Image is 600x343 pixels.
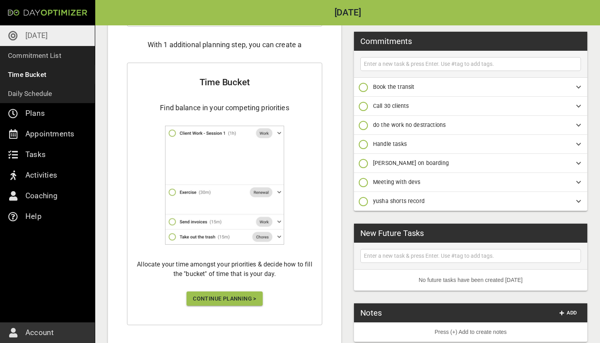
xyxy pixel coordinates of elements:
[25,29,48,42] p: [DATE]
[354,154,587,173] div: [PERSON_NAME] on boarding
[127,39,322,50] h4: With 1 additional planning step, you can create a
[373,84,414,90] span: Book the transit
[8,50,62,61] p: Commitment List
[373,160,449,166] span: [PERSON_NAME] on boarding
[8,88,52,99] p: Daily Schedule
[373,141,407,147] span: Handle tasks
[360,35,412,47] h3: Commitments
[373,179,421,185] span: Meeting with devs
[360,227,424,239] h3: New Future Tasks
[354,116,587,135] div: do the work no destractions
[8,69,46,80] p: Time Bucket
[134,102,315,113] h4: Find balance in your competing priorities
[362,59,579,69] input: Enter a new task & press Enter. Use #tag to add tags.
[187,291,263,306] button: Continue Planning >
[354,192,587,211] div: yusha shorts record
[373,103,409,109] span: Call 30 clients
[134,260,315,279] h6: Allocate your time amongst your priorities & decide how to fill the "bucket" of time that is your...
[354,270,587,291] li: No future tasks have been created [DATE]
[354,78,587,97] div: Book the transit
[354,97,587,116] div: Call 30 clients
[25,210,42,223] p: Help
[360,307,382,319] h3: Notes
[559,309,578,318] span: Add
[556,307,581,319] button: Add
[25,107,45,120] p: Plans
[373,122,446,128] span: do the work no destractions
[360,328,581,336] p: Press (+) Add to create notes
[193,294,256,304] span: Continue Planning >
[8,10,87,16] img: Day Optimizer
[373,198,425,204] span: yusha shorts record
[362,251,579,261] input: Enter a new task & press Enter. Use #tag to add tags.
[354,135,587,154] div: Handle tasks
[134,76,315,89] h2: Time Bucket
[25,190,58,202] p: Coaching
[25,326,54,339] p: Account
[25,128,74,140] p: Appointments
[95,8,600,17] h2: [DATE]
[354,173,587,192] div: Meeting with devs
[25,148,46,161] p: Tasks
[25,169,57,182] p: Activities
